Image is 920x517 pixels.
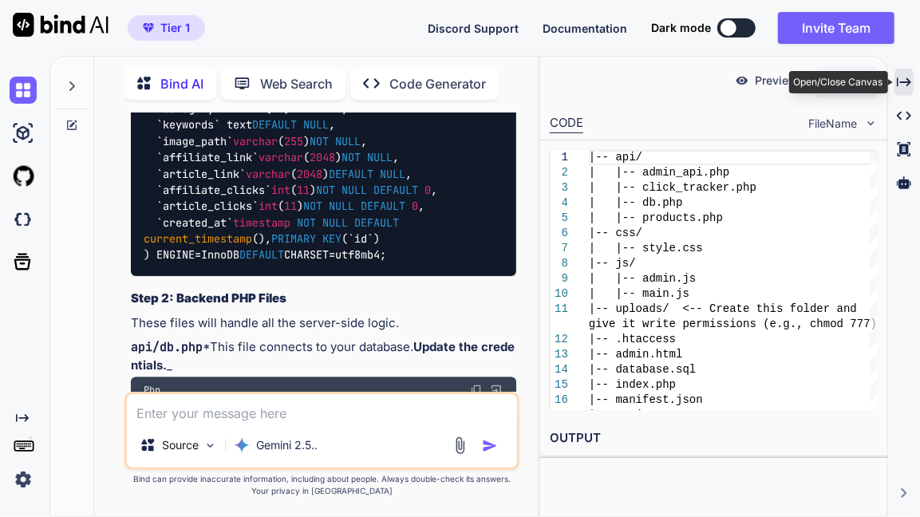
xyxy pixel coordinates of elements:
[589,287,689,300] span: | |-- main.js
[10,466,37,493] img: settings
[256,437,318,453] p: Gemini 2.5..
[550,180,568,195] div: 3
[195,248,201,262] span: =
[589,302,857,315] span: |-- uploads/ <-- Create this folder and
[589,242,703,255] span: | |-- style.css
[589,272,696,285] span: | |-- admin.js
[131,339,515,373] strong: Update the credentials.
[297,215,348,230] span: NOT NULL
[144,385,160,397] span: Php
[589,348,683,361] span: |-- admin.html
[550,150,568,165] div: 1
[550,332,568,347] div: 12
[342,150,393,164] span: NOT NULL
[297,167,322,181] span: 2048
[303,118,329,132] span: NULL
[470,385,483,397] img: copy
[550,211,568,226] div: 5
[260,74,333,93] p: Web Search
[589,227,642,239] span: |-- css/
[160,20,190,36] span: Tier 1
[10,77,37,104] img: chat
[131,339,203,355] code: api/db.php
[329,248,335,262] span: =
[310,150,335,164] span: 2048
[354,215,399,230] span: DEFAULT
[778,12,894,44] button: Invite Team
[10,206,37,233] img: darkCloudIdeIcon
[361,199,405,214] span: DEFAULT
[589,318,877,330] span: give it write permissions (e.g., chmod 777)
[589,378,676,391] span: |-- index.php
[482,438,498,454] img: icon
[543,20,627,37] button: Documentation
[589,151,642,164] span: |-- api/
[252,118,297,132] span: DEFAULT
[160,74,203,93] p: Bind AI
[540,420,886,457] h2: OUTPUT
[424,183,431,197] span: 0
[550,226,568,241] div: 6
[128,15,205,41] button: premiumTier 1
[233,134,278,148] span: varchar
[550,302,568,317] div: 11
[451,436,469,455] img: attachment
[589,333,676,345] span: |-- .htaccess
[589,181,756,194] span: | |-- click_tracker.php
[543,22,627,35] span: Documentation
[271,183,290,197] span: int
[124,473,519,497] p: Bind can provide inaccurate information, including about people. Always double-check its answers....
[550,347,568,362] div: 13
[550,256,568,271] div: 8
[412,199,418,214] span: 0
[735,73,749,88] img: preview
[550,114,583,133] div: CODE
[789,71,888,93] div: Open/Close Canvas
[246,167,290,181] span: varchar
[131,338,516,374] p: *This file connects to your database. _
[234,437,250,453] img: Gemini 2.5 Pro
[144,52,437,263] code: `products` ( `id` ( ) AUTO_INCREMENT, `title` ( ) , `category` ( ) , `keywords` text , `image_pat...
[589,363,696,376] span: |-- database.sql
[589,211,723,224] span: | |-- products.php
[162,437,199,453] p: Source
[756,73,799,89] p: Preview
[329,167,373,181] span: DEFAULT
[239,248,284,262] span: DEFAULT
[550,362,568,377] div: 14
[259,150,303,164] span: varchar
[316,183,367,197] span: NOT NULL
[297,183,310,197] span: 11
[589,257,636,270] span: |-- js/
[13,13,109,37] img: Bind AI
[131,314,516,333] p: These files will handle all the server-side logic.
[550,195,568,211] div: 4
[271,231,342,246] span: PRIMARY KEY
[550,165,568,180] div: 2
[550,393,568,408] div: 16
[864,116,878,130] img: chevron down
[131,290,286,306] strong: Step 2: Backend PHP Files
[144,231,252,246] span: current_timestamp
[10,120,37,147] img: ai-studio
[203,439,217,452] img: Pick Models
[233,215,290,230] span: timestamp
[550,271,568,286] div: 9
[550,286,568,302] div: 10
[259,199,278,214] span: int
[550,377,568,393] div: 15
[10,163,37,190] img: githubLight
[428,22,519,35] span: Discord Support
[489,384,503,398] img: Open in Browser
[550,408,568,423] div: 17
[589,166,729,179] span: | |-- admin_api.php
[809,116,858,132] span: FileName
[550,241,568,256] div: 7
[389,74,486,93] p: Code Generator
[428,20,519,37] button: Discord Support
[303,199,354,214] span: NOT NULL
[380,167,405,181] span: NULL
[143,23,154,33] img: premium
[589,408,650,421] span: |-- sw.js
[373,183,418,197] span: DEFAULT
